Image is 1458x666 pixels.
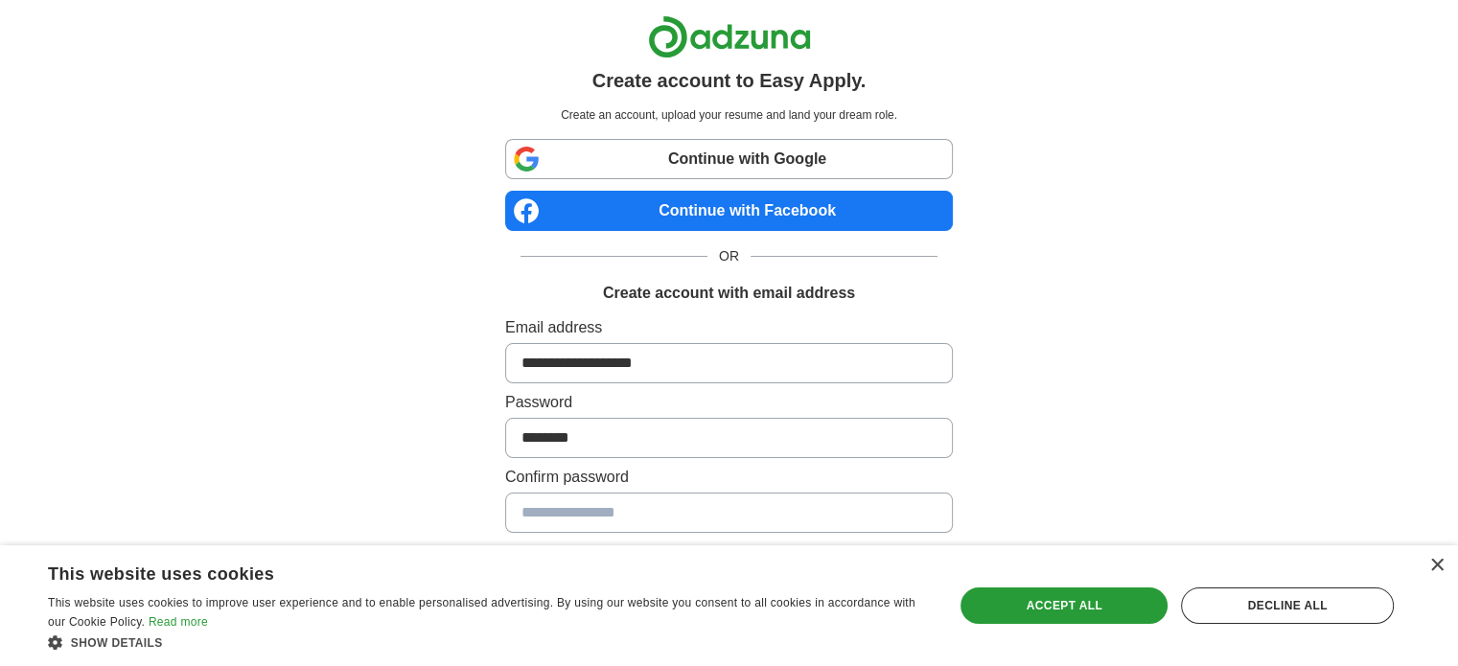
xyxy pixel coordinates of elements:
[707,246,751,266] span: OR
[505,139,953,179] a: Continue with Google
[509,106,949,124] p: Create an account, upload your resume and land your dream role.
[603,282,855,305] h1: Create account with email address
[71,636,163,650] span: Show details
[505,191,953,231] a: Continue with Facebook
[1429,559,1444,573] div: Close
[149,615,208,629] a: Read more, opens a new window
[1181,587,1394,624] div: Decline all
[505,316,953,339] label: Email address
[48,557,879,586] div: This website uses cookies
[648,15,811,58] img: Adzuna logo
[48,596,915,629] span: This website uses cookies to improve user experience and to enable personalised advertising. By u...
[960,587,1168,624] div: Accept all
[592,66,867,95] h1: Create account to Easy Apply.
[505,391,953,414] label: Password
[505,466,953,489] label: Confirm password
[48,632,927,652] div: Show details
